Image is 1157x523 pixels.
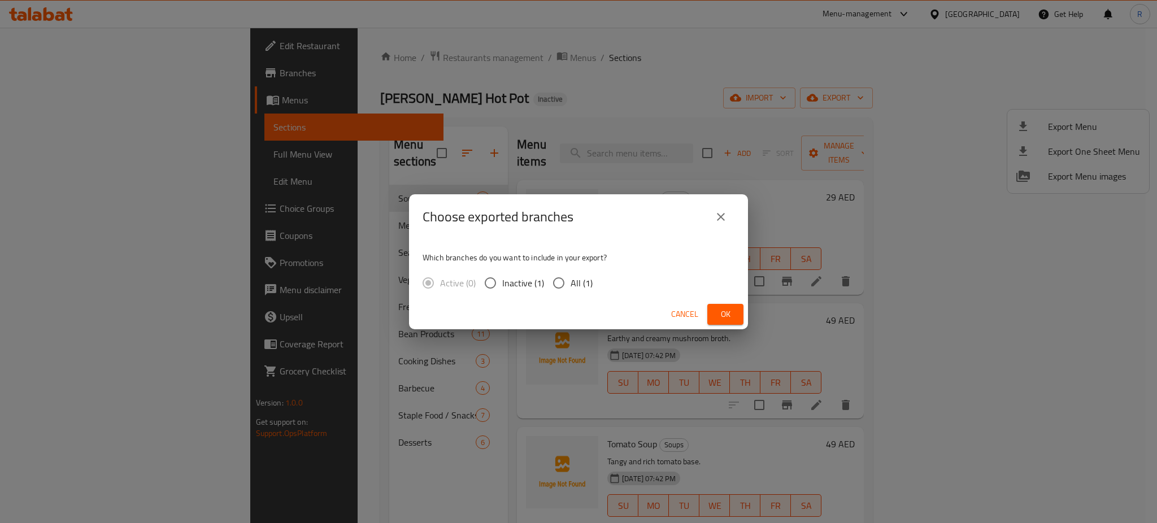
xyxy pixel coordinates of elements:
h2: Choose exported branches [423,208,573,226]
span: All (1) [571,276,593,290]
span: Cancel [671,307,698,321]
span: Active (0) [440,276,476,290]
span: Ok [716,307,734,321]
button: Ok [707,304,743,325]
span: Inactive (1) [502,276,544,290]
button: Cancel [667,304,703,325]
p: Which branches do you want to include in your export? [423,252,734,263]
button: close [707,203,734,230]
